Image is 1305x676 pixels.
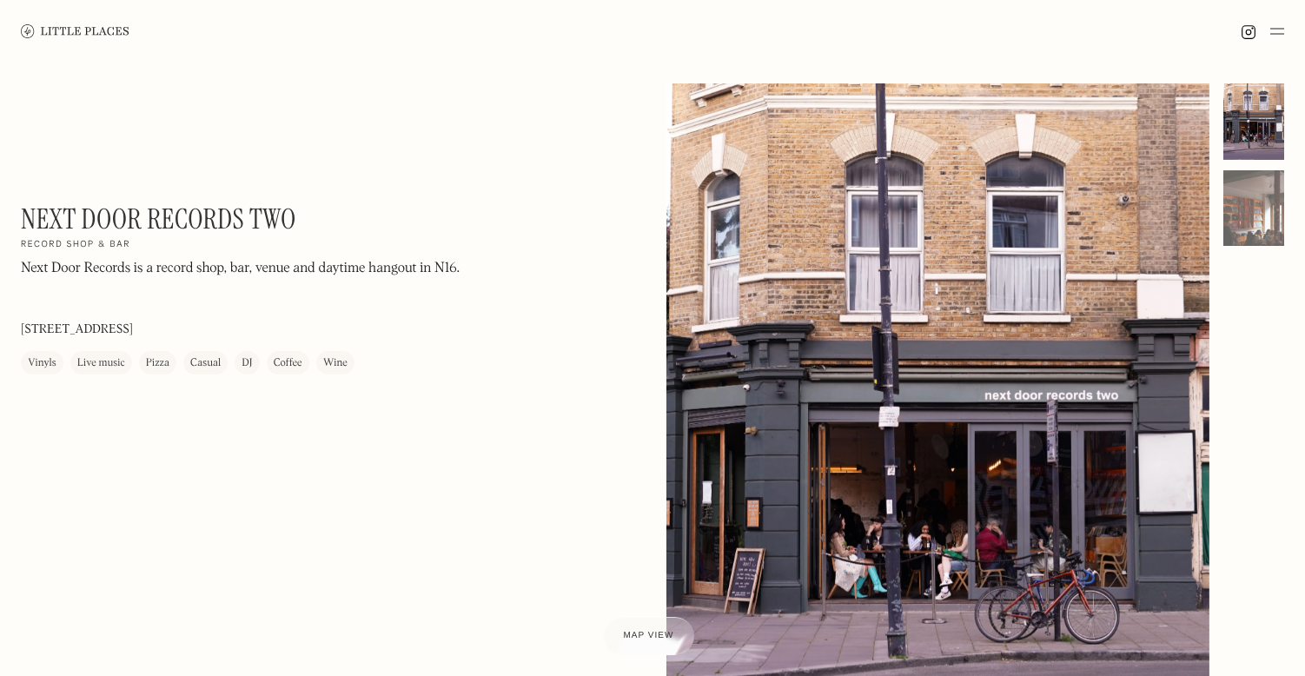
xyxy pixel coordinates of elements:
p: [STREET_ADDRESS] [21,321,133,340]
div: Live music [77,355,125,373]
div: Casual [190,355,221,373]
div: Coffee [274,355,302,373]
div: DJ [242,355,252,373]
div: Vinyls [28,355,56,373]
p: Next Door Records is a record shop, bar, venue and daytime hangout in N16. [21,259,460,280]
a: Map view [603,617,695,655]
span: Map view [624,631,674,640]
div: Wine [323,355,348,373]
p: ‍ [21,288,460,309]
h2: Record shop & bar [21,240,130,252]
div: Pizza [146,355,169,373]
h1: Next Door Records Two [21,202,296,235]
